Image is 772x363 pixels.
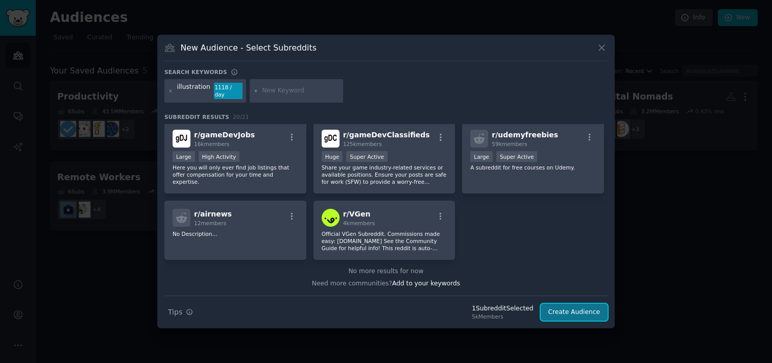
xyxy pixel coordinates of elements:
span: r/ VGen [343,210,371,218]
span: Tips [168,307,182,318]
span: r/ airnews [194,210,232,218]
div: Large [173,151,195,162]
span: 16k members [194,141,229,147]
span: Add to your keywords [392,280,460,287]
span: r/ udemyfreebies [492,131,558,139]
img: VGen [322,209,340,227]
button: Create Audience [541,304,608,321]
img: gameDevJobs [173,130,190,148]
span: r/ gameDevJobs [194,131,255,139]
div: illustration [177,83,210,99]
div: Super Active [346,151,388,162]
span: 125k members [343,141,382,147]
span: 12 members [194,220,226,226]
span: 4k members [343,220,375,226]
p: A subreddit for free courses on Udemy. [470,164,596,171]
span: 59k members [492,141,527,147]
span: Subreddit Results [164,113,229,120]
div: Large [470,151,493,162]
img: gameDevClassifieds [322,130,340,148]
h3: New Audience - Select Subreddits [181,42,317,53]
p: Share your game industry-related services or available positions. Ensure your posts are safe for ... [322,164,447,185]
div: Huge [322,151,343,162]
input: New Keyword [262,86,340,95]
p: Here you will only ever find job listings that offer compensation for your time and expertise. [173,164,298,185]
p: Official VGen Subreddit. Commissions made easy: [DOMAIN_NAME] See the Community Guide for helpful... [322,230,447,252]
div: No more results for now [164,267,608,276]
div: High Activity [199,151,240,162]
span: r/ gameDevClassifieds [343,131,430,139]
div: Super Active [496,151,538,162]
div: 5k Members [472,313,533,320]
div: 1 Subreddit Selected [472,304,533,313]
div: 1118 / day [214,83,243,99]
span: 20 / 21 [233,114,249,120]
p: No Description... [173,230,298,237]
button: Tips [164,303,197,321]
div: Need more communities? [164,276,608,288]
h3: Search keywords [164,68,227,76]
